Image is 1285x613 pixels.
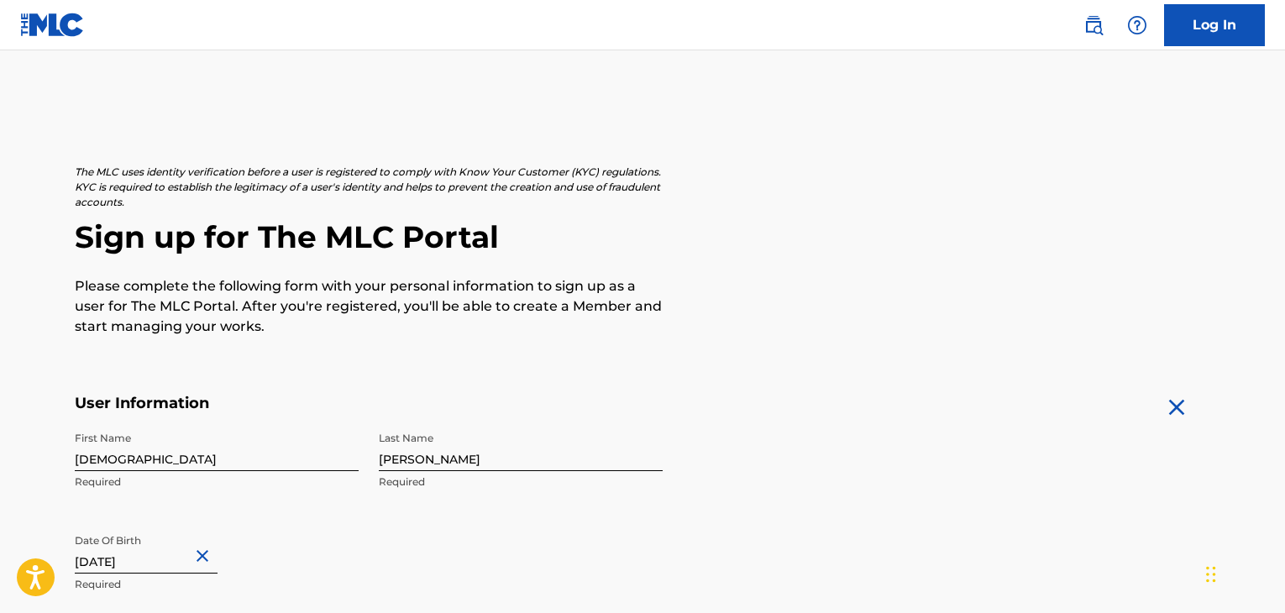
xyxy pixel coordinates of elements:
[75,218,1210,256] h2: Sign up for The MLC Portal
[75,474,359,490] p: Required
[1163,394,1190,421] img: close
[20,13,85,37] img: MLC Logo
[1201,532,1285,613] iframe: Chat Widget
[379,474,663,490] p: Required
[1083,15,1104,35] img: search
[75,276,663,337] p: Please complete the following form with your personal information to sign up as a user for The ML...
[1077,8,1110,42] a: Public Search
[75,577,359,592] p: Required
[1206,549,1216,600] div: Drag
[75,394,663,413] h5: User Information
[192,531,218,582] button: Close
[1120,8,1154,42] div: Help
[1127,15,1147,35] img: help
[1164,4,1265,46] a: Log In
[75,165,663,210] p: The MLC uses identity verification before a user is registered to comply with Know Your Customer ...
